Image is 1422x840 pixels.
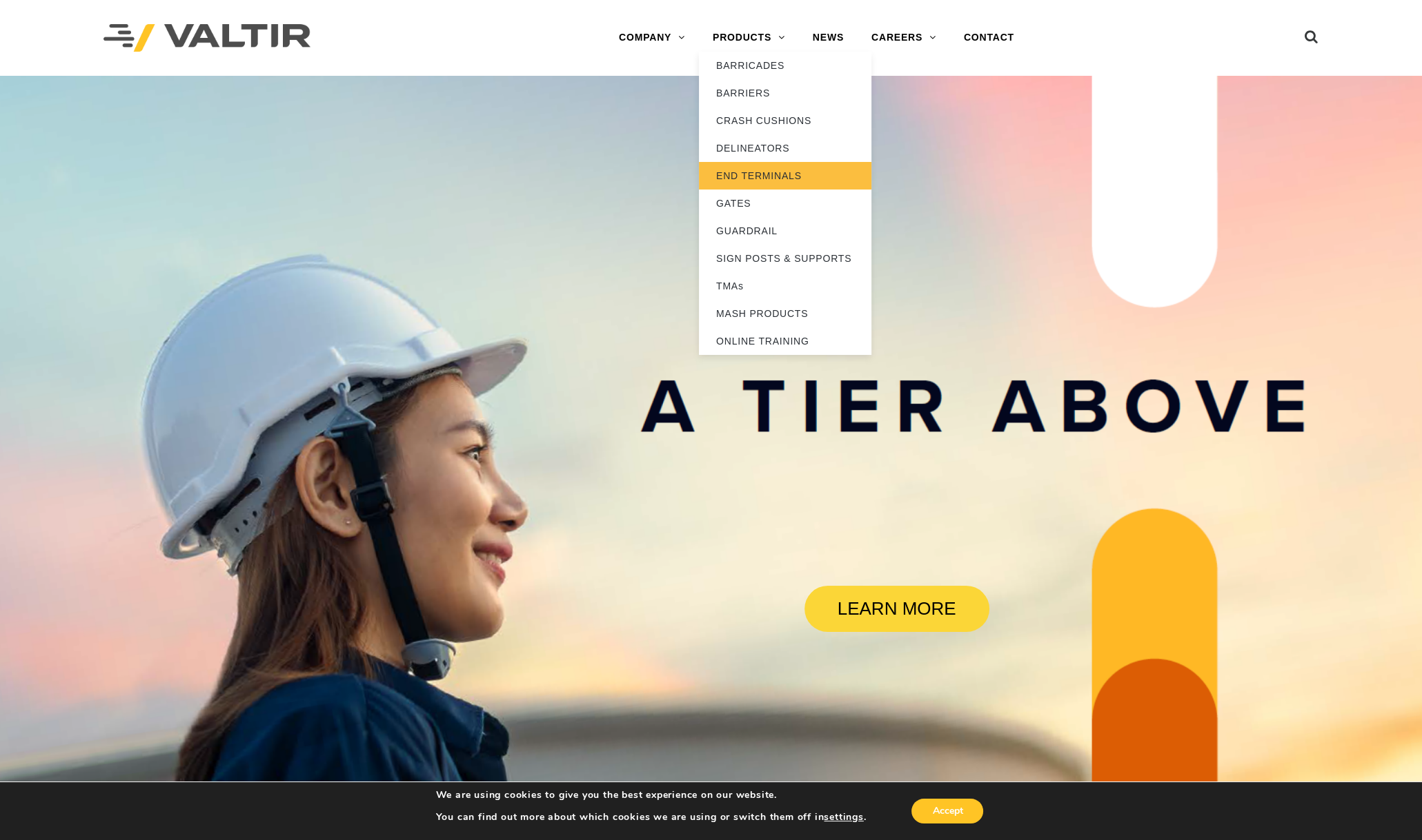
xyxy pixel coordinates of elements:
button: settings [824,811,863,823]
a: NEWS [799,24,858,52]
a: MASH PRODUCTS [699,300,871,327]
a: LEARN MORE [804,586,989,632]
img: Valtir [103,24,310,52]
a: COMPANY [605,24,699,52]
p: We are using cookies to give you the best experience on our website. [436,789,867,801]
a: BARRIERS [699,79,871,107]
a: PRODUCTS [699,24,799,52]
a: TMAs [699,272,871,300]
a: DELINEATORS [699,134,871,162]
a: ONLINE TRAINING [699,327,871,355]
p: You can find out more about which cookies we are using or switch them off in . [436,811,867,823]
button: Accept [911,799,983,823]
a: GUARDRAIL [699,217,871,245]
a: SIGN POSTS & SUPPORTS [699,245,871,272]
a: BARRICADES [699,52,871,79]
a: GATES [699,189,871,217]
a: CRASH CUSHIONS [699,107,871,134]
a: CONTACT [950,24,1028,52]
a: END TERMINALS [699,162,871,189]
a: CAREERS [858,24,950,52]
